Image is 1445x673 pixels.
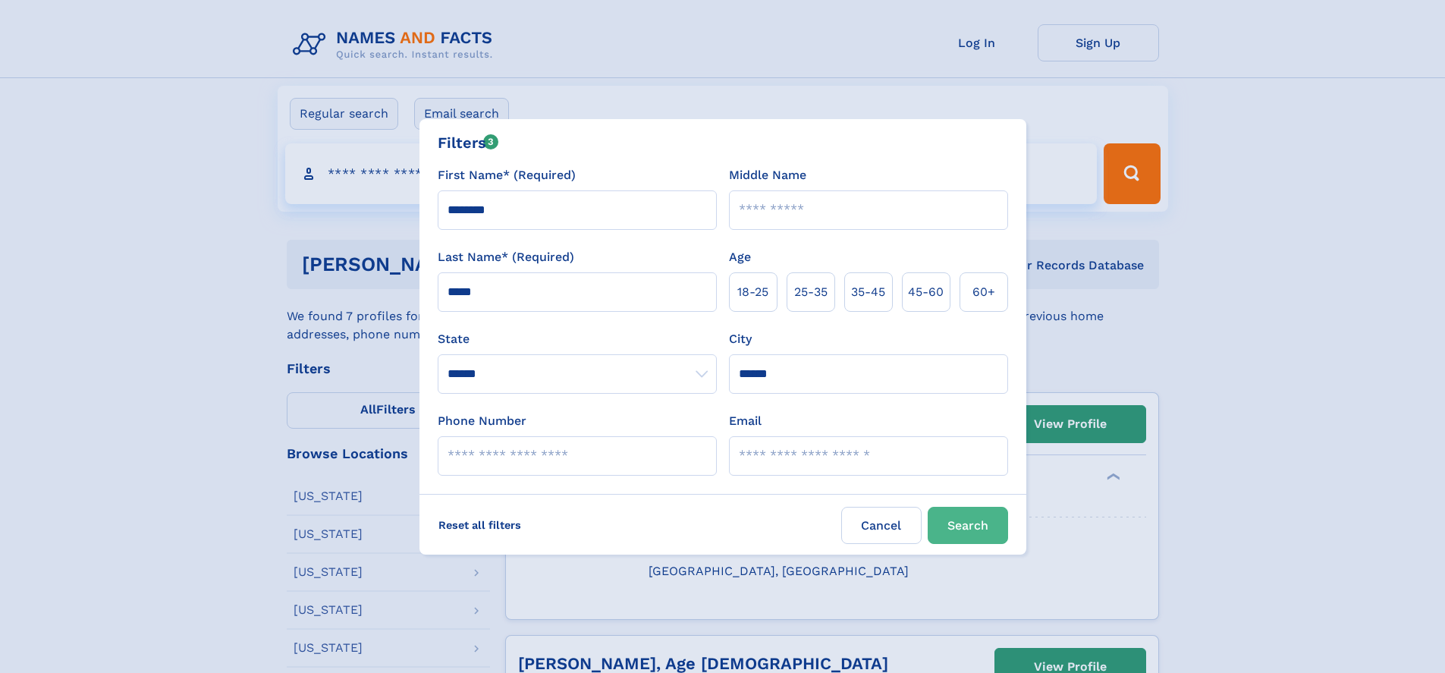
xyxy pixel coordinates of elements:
[429,507,531,543] label: Reset all filters
[928,507,1008,544] button: Search
[438,166,576,184] label: First Name* (Required)
[729,248,751,266] label: Age
[794,283,828,301] span: 25‑35
[729,166,806,184] label: Middle Name
[737,283,768,301] span: 18‑25
[972,283,995,301] span: 60+
[438,248,574,266] label: Last Name* (Required)
[841,507,922,544] label: Cancel
[908,283,944,301] span: 45‑60
[438,131,499,154] div: Filters
[729,412,762,430] label: Email
[729,330,752,348] label: City
[438,330,717,348] label: State
[438,412,526,430] label: Phone Number
[851,283,885,301] span: 35‑45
